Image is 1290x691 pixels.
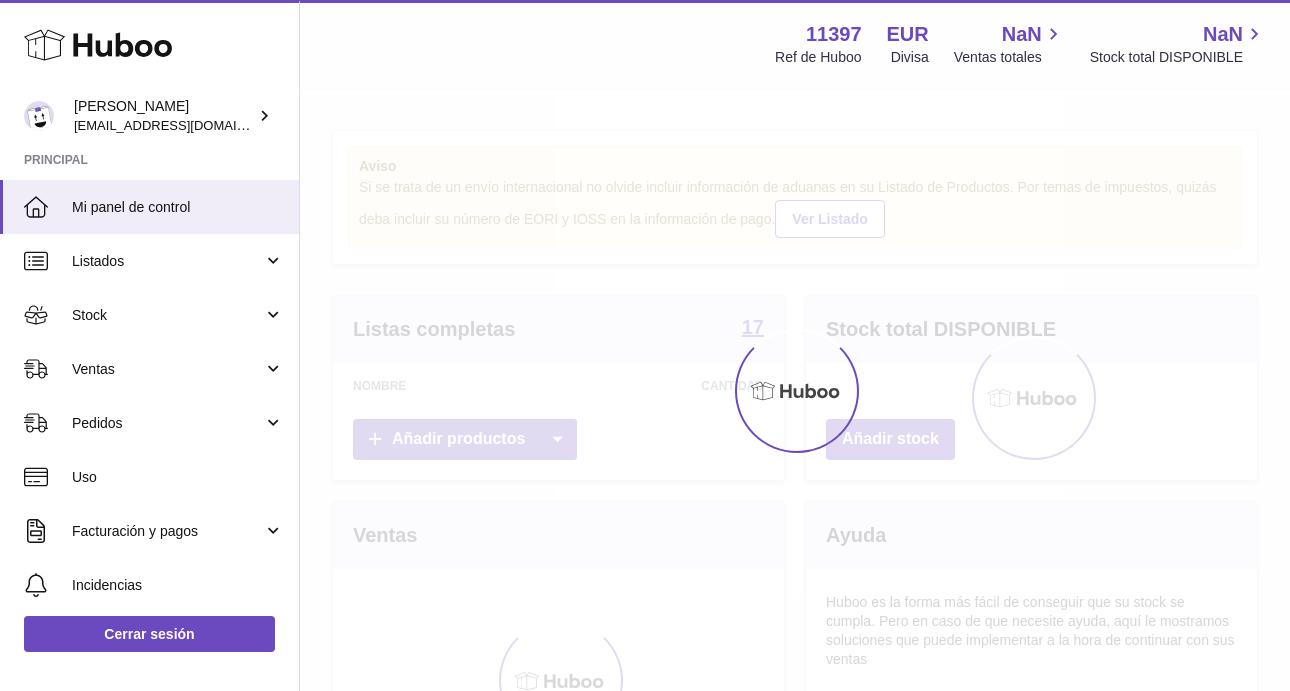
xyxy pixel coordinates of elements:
[806,21,862,48] strong: 11397
[72,522,263,541] span: Facturación y pagos
[1203,21,1243,48] span: NaN
[72,468,284,487] span: Uso
[1090,21,1266,67] a: NaN Stock total DISPONIBLE
[72,198,284,217] span: Mi panel de control
[72,576,284,595] span: Incidencias
[887,21,929,48] strong: EUR
[24,101,54,131] img: info@luckybur.com
[72,252,263,271] span: Listados
[954,21,1065,67] a: NaN Ventas totales
[1002,21,1042,48] span: NaN
[74,97,254,135] div: [PERSON_NAME]
[891,48,929,67] div: Divisa
[72,360,263,379] span: Ventas
[954,48,1065,67] span: Ventas totales
[1090,48,1266,67] span: Stock total DISPONIBLE
[775,48,861,67] div: Ref de Huboo
[72,414,263,433] span: Pedidos
[24,616,275,652] a: Cerrar sesión
[72,306,263,325] span: Stock
[74,117,294,133] span: [EMAIL_ADDRESS][DOMAIN_NAME]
